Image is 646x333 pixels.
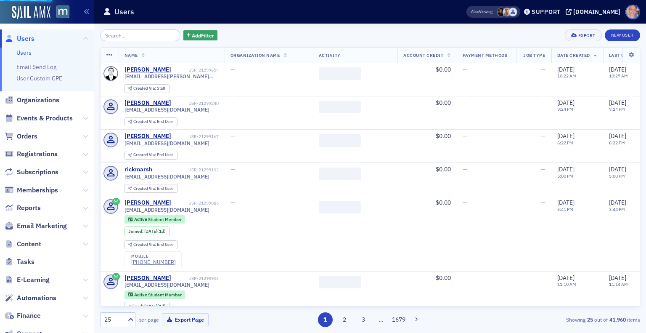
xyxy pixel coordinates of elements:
span: $0.00 [436,274,451,282]
span: Content [17,240,41,249]
span: [DATE] [557,132,575,140]
time: 10:27 AM [609,73,628,79]
span: … [375,316,387,323]
span: [DATE] [557,66,575,73]
span: Orders [17,132,37,141]
div: [PHONE_NUMBER] [131,259,176,265]
span: Student Member [148,216,182,222]
span: — [463,274,467,282]
span: Created Via : [133,152,157,157]
span: — [541,274,545,282]
a: Content [5,240,41,249]
a: Automations [5,293,56,303]
span: Subscriptions [17,168,58,177]
span: — [230,66,235,73]
div: Created Via: End User [124,117,177,126]
div: USR-21299167 [172,134,219,139]
span: — [463,99,467,107]
div: Active: Active: Student Member [124,215,185,224]
div: Joined: 2025-09-07 00:00:00 [124,302,170,311]
span: Add Filter [192,32,214,39]
span: Joined : [128,304,144,309]
div: Joined: 2025-09-07 00:00:00 [124,226,170,236]
span: [DATE] [557,165,575,173]
span: $0.00 [436,66,451,73]
time: 5:00 PM [557,173,573,179]
span: ‌ [319,101,361,113]
span: Active [134,292,148,298]
a: [PERSON_NAME] [124,133,171,140]
span: Created Via : [133,242,157,247]
span: [EMAIL_ADDRESS][DOMAIN_NAME] [124,282,209,288]
span: Lauren McDonough [497,8,506,16]
span: — [541,66,545,73]
a: Email Send Log [16,63,56,71]
span: — [541,199,545,206]
div: USR-21299240 [172,101,219,106]
strong: 25 [585,316,594,323]
a: Tasks [5,257,34,266]
a: [PERSON_NAME] [124,66,171,74]
div: (1d) [144,304,166,309]
a: Registrations [5,149,58,159]
button: 3 [356,312,371,327]
a: Memberships [5,186,58,195]
span: — [463,199,467,206]
a: [PERSON_NAME] [124,99,171,107]
span: Emily Trott [503,8,511,16]
div: Created Via: End User [124,151,177,160]
span: ‌ [319,168,361,180]
button: [DOMAIN_NAME] [566,9,623,15]
span: Tasks [17,257,34,266]
time: 11:10 AM [557,281,576,287]
div: End User [133,186,173,191]
img: SailAMX [12,6,50,19]
button: 2 [337,312,352,327]
div: Created Via: End User [124,184,177,193]
span: — [230,199,235,206]
a: Organizations [5,96,59,105]
span: Events & Products [17,114,73,123]
span: [DATE] [609,132,626,140]
a: rickmarsh [124,166,152,173]
span: — [541,132,545,140]
time: 6:22 PM [557,140,573,146]
span: Active [134,216,148,222]
span: Name [124,52,138,58]
span: ‌ [319,276,361,288]
span: — [230,99,235,107]
span: ‌ [319,134,361,147]
div: Export [578,33,596,38]
time: 9:24 PM [609,106,625,112]
a: Subscriptions [5,168,58,177]
span: ‌ [319,67,361,80]
span: [EMAIL_ADDRESS][PERSON_NAME][DOMAIN_NAME] [124,73,219,80]
button: 1 [318,312,333,327]
button: AddFilter [183,30,218,41]
span: Memberships [17,186,58,195]
span: [DATE] [609,199,626,206]
span: Finance [17,311,41,320]
span: Organization Name [230,52,280,58]
a: Email Marketing [5,221,67,231]
span: Created Via : [133,85,157,91]
a: [PERSON_NAME] [124,274,171,282]
time: 6:22 PM [609,140,625,146]
div: [PERSON_NAME] [124,199,171,207]
span: Student Member [148,292,182,298]
span: [EMAIL_ADDRESS][DOMAIN_NAME] [124,207,209,213]
button: Export [565,29,601,41]
span: Justin Chase [508,8,517,16]
span: Last Updated [609,52,642,58]
div: Active: Active: Student Member [124,290,185,299]
span: [DATE] [144,303,157,309]
span: — [463,66,467,73]
div: End User [133,120,173,124]
span: [DATE] [557,199,575,206]
span: $0.00 [436,165,451,173]
div: End User [133,153,173,157]
div: End User [133,242,173,247]
button: 1679 [392,312,406,327]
